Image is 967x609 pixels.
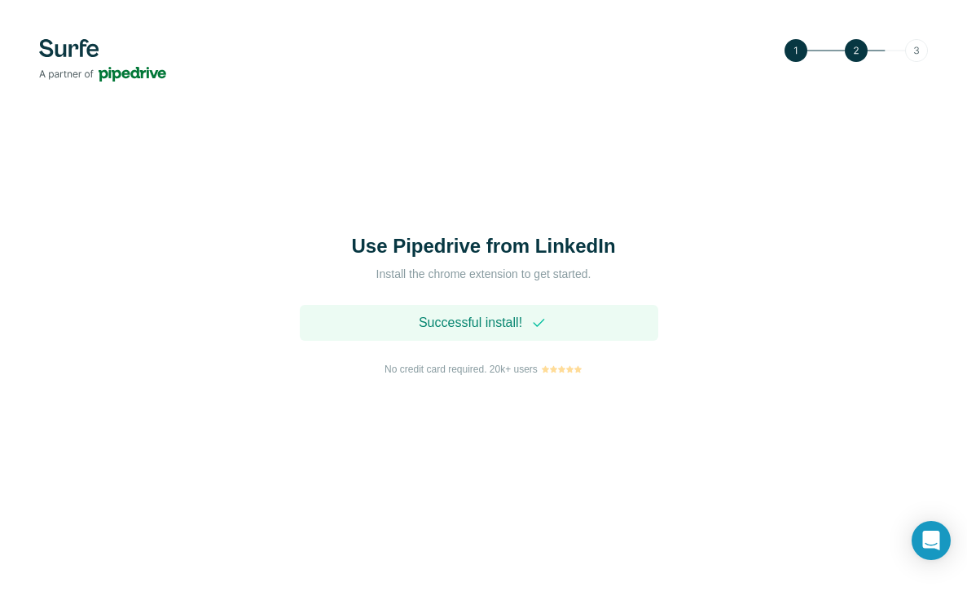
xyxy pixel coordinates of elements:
[321,266,647,282] p: Install the chrome extension to get started.
[385,362,538,377] span: No credit card required. 20k+ users
[912,521,951,560] div: Open Intercom Messenger
[39,39,166,82] img: Surfe's logo
[785,39,928,62] img: Step 2
[321,233,647,259] h1: Use Pipedrive from LinkedIn
[419,313,522,333] span: Successful install!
